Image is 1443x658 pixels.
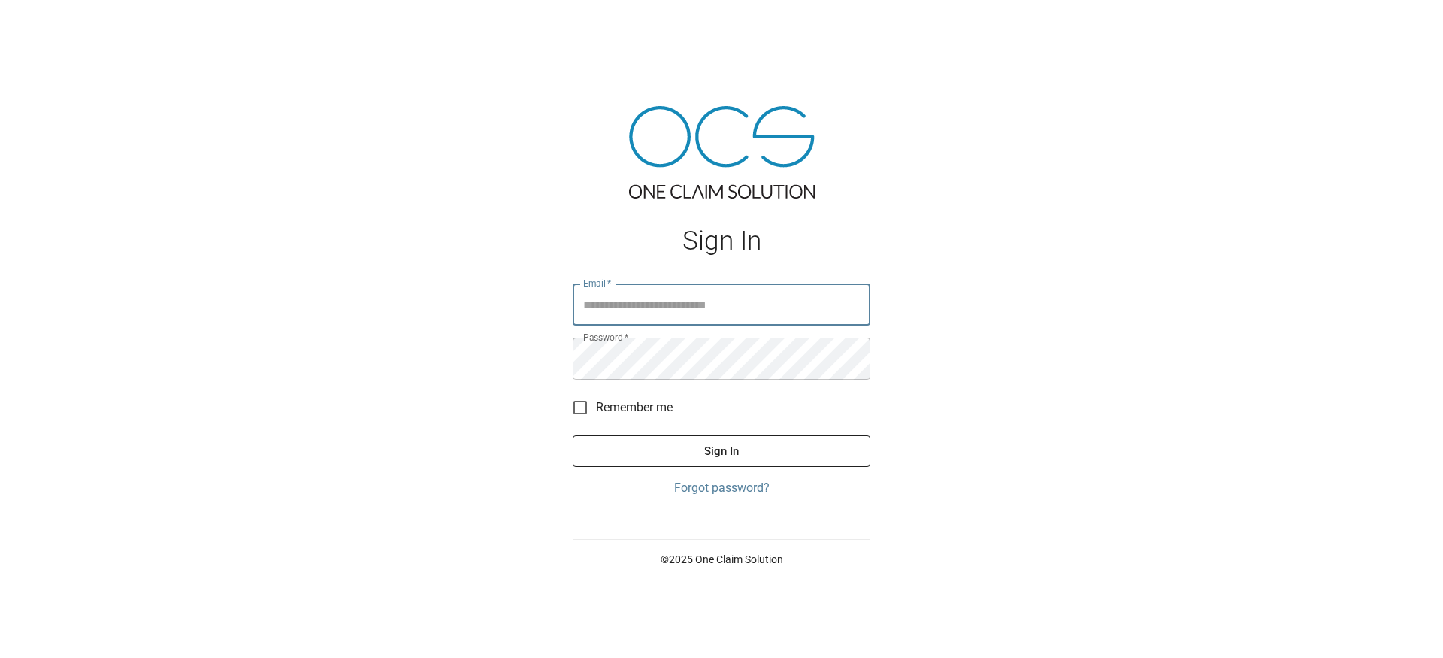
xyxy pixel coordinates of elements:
a: Forgot password? [573,479,870,497]
img: ocs-logo-tra.png [629,106,815,199]
label: Password [583,331,628,344]
span: Remember me [596,399,673,417]
button: Sign In [573,435,870,467]
label: Email [583,277,612,290]
img: ocs-logo-white-transparent.png [18,9,78,39]
h1: Sign In [573,226,870,256]
p: © 2025 One Claim Solution [573,552,870,567]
